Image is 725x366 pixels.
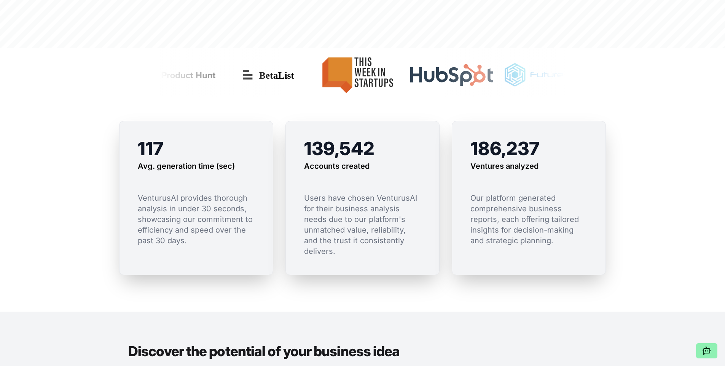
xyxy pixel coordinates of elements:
h3: Accounts created [304,161,370,171]
img: Futuretools [499,51,596,100]
img: Betalist [236,64,304,87]
img: Hubspot [410,64,493,87]
span: 117 [138,137,163,160]
p: Our platform generated comprehensive business reports, each offering tailored insights for decisi... [470,193,587,246]
h3: Ventures analyzed [470,161,539,171]
img: Product Hunt [121,51,230,100]
p: VenturusAI provides thorough analysis in under 30 seconds, showcasing our commitment to efficienc... [138,193,255,246]
span: 186,237 [470,137,539,160]
h2: Discover the potential of your business idea [128,344,421,359]
h3: Avg. generation time (sec) [138,161,235,171]
p: Users have chosen VenturusAI for their business analysis needs due to our platform's unmatched va... [304,193,421,257]
span: 139,542 [304,137,374,160]
img: There's an AI for that [602,51,700,100]
img: This Week in Startups [311,51,403,100]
